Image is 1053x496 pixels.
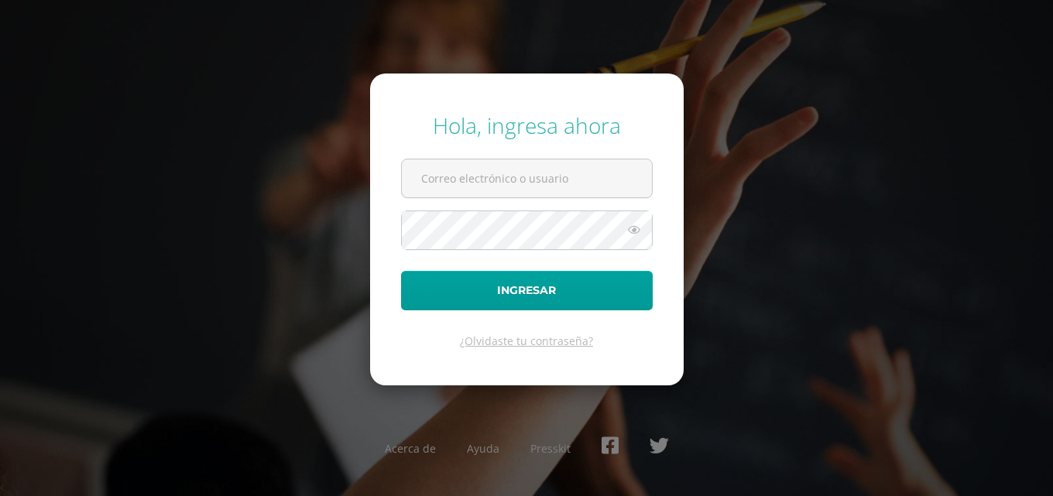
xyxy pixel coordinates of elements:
[385,441,436,456] a: Acerca de
[402,159,652,197] input: Correo electrónico o usuario
[401,271,653,310] button: Ingresar
[401,111,653,140] div: Hola, ingresa ahora
[460,334,593,348] a: ¿Olvidaste tu contraseña?
[467,441,499,456] a: Ayuda
[530,441,571,456] a: Presskit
